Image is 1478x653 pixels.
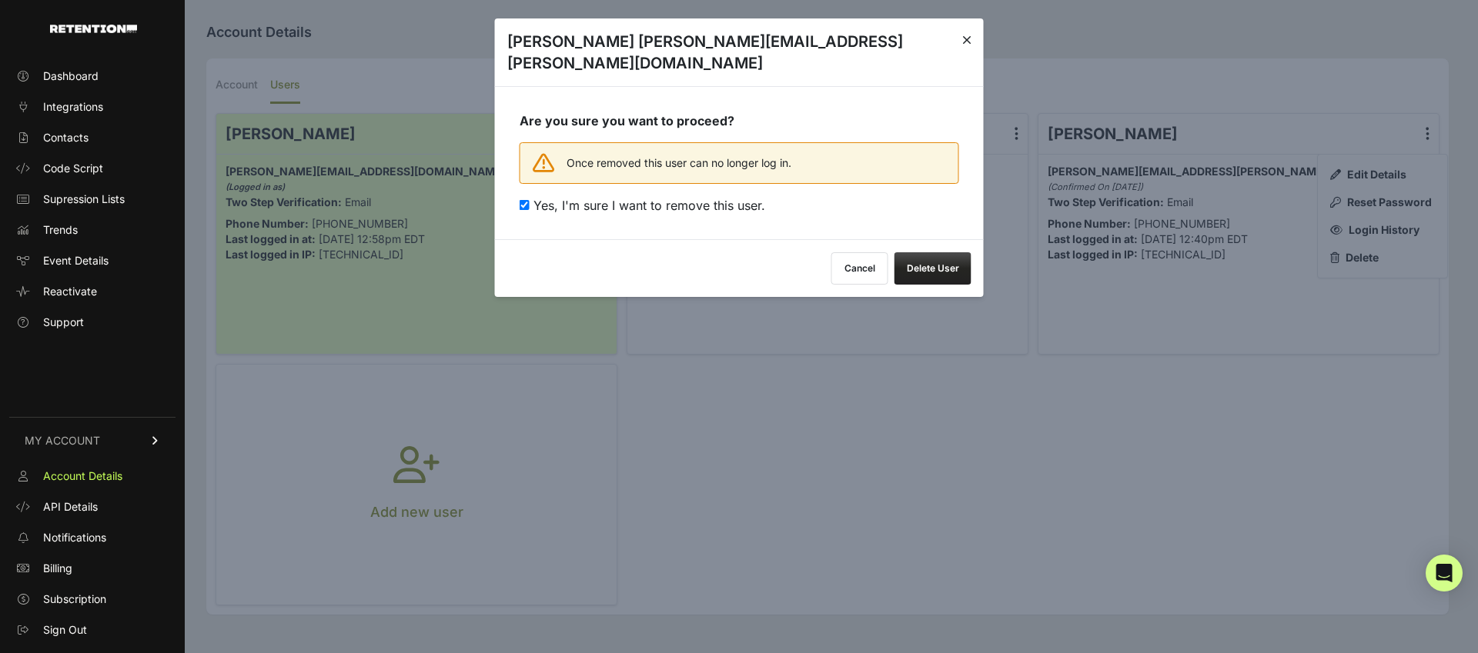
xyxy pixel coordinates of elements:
[43,284,97,299] span: Reactivate
[43,622,87,638] span: Sign Out
[43,591,106,607] span: Subscription
[43,468,122,484] span: Account Details
[9,95,176,119] a: Integrations
[9,279,176,304] a: Reactivate
[25,433,100,448] span: MY ACCOUNT
[9,156,176,181] a: Code Script
[520,113,734,128] strong: Are you sure you want to proceed?
[43,192,125,207] span: Supression Lists
[43,499,98,515] span: API Details
[43,561,72,576] span: Billing
[9,187,176,212] a: Supression Lists
[43,222,78,238] span: Trends
[9,525,176,550] a: Notifications
[9,417,176,464] a: MY ACCOUNT
[43,99,103,115] span: Integrations
[43,130,89,145] span: Contacts
[567,155,791,171] span: Once removed this user can no longer log in.
[894,252,971,285] button: Delete User
[9,495,176,519] a: API Details
[43,530,106,545] span: Notifications
[43,68,99,84] span: Dashboard
[831,252,888,285] button: Cancel
[1426,555,1463,591] div: Open Intercom Messenger
[43,253,109,268] span: Event Details
[43,161,103,176] span: Code Script
[9,556,176,581] a: Billing
[9,618,176,642] a: Sign Out
[9,218,176,242] a: Trends
[507,31,962,74] h3: [PERSON_NAME] [PERSON_NAME][EMAIL_ADDRESS][PERSON_NAME][DOMAIN_NAME]
[9,587,176,611] a: Subscription
[9,64,176,88] a: Dashboard
[50,25,137,33] img: Retention.com
[533,198,765,213] span: Yes, I'm sure I want to remove this user.
[9,310,176,335] a: Support
[43,315,84,330] span: Support
[9,464,176,488] a: Account Details
[9,125,176,150] a: Contacts
[9,248,176,273] a: Event Details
